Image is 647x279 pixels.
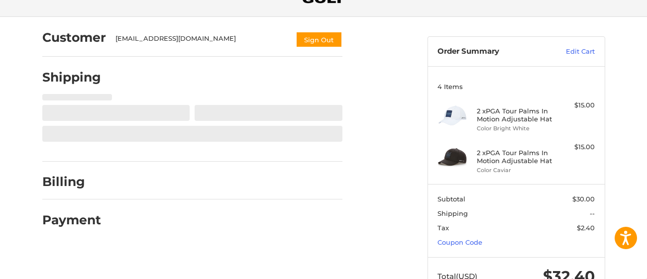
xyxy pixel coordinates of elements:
[42,30,106,45] h2: Customer
[42,70,101,85] h2: Shipping
[42,212,101,228] h2: Payment
[477,124,553,133] li: Color Bright White
[544,47,595,57] a: Edit Cart
[437,47,544,57] h3: Order Summary
[296,31,342,48] button: Sign Out
[555,100,595,110] div: $15.00
[555,142,595,152] div: $15.00
[477,107,553,123] h4: 2 x PGA Tour Palms In Motion Adjustable Hat
[42,174,101,189] h2: Billing
[477,166,553,175] li: Color Caviar
[115,34,286,48] div: [EMAIL_ADDRESS][DOMAIN_NAME]
[437,83,595,91] h3: 4 Items
[437,195,465,203] span: Subtotal
[477,149,553,165] h4: 2 x PGA Tour Palms In Motion Adjustable Hat
[572,195,595,203] span: $30.00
